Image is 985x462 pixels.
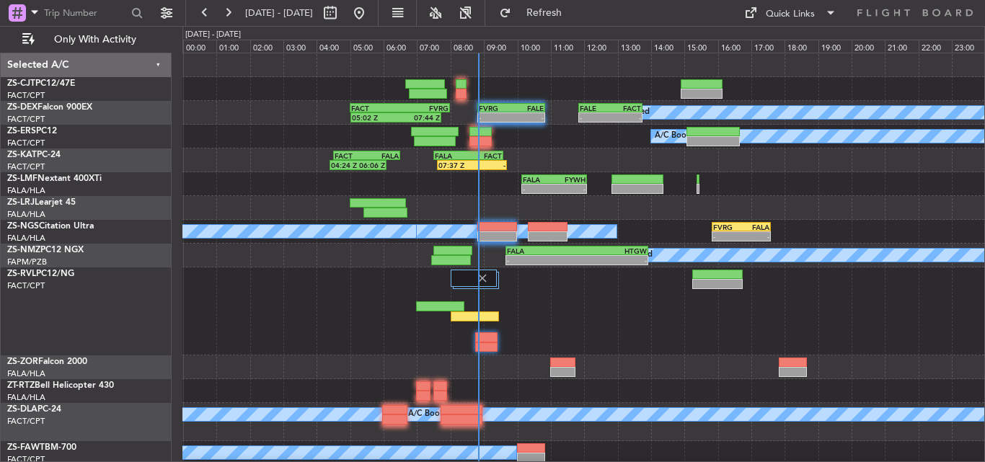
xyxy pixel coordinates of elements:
div: - [507,256,577,265]
div: 04:00 [317,40,350,53]
a: FACT/CPT [7,90,45,101]
div: 07:00 [417,40,450,53]
div: FALA [366,151,399,160]
a: FACT/CPT [7,114,45,125]
div: 19:00 [818,40,852,53]
div: FVRG [400,104,449,112]
a: FALA/HLA [7,209,45,220]
div: 15:00 [684,40,717,53]
div: - [523,185,554,193]
div: 08:00 [451,40,484,53]
span: ZS-DEX [7,103,37,112]
button: Refresh [492,1,579,25]
a: ZS-LRJLearjet 45 [7,198,76,207]
div: 05:02 Z [352,113,396,122]
span: ZS-CJT [7,79,35,88]
a: ZS-LMFNextant 400XTi [7,174,102,183]
span: ZS-NGS [7,222,39,231]
div: 06:00 [384,40,417,53]
div: FALA [435,151,469,160]
div: 04:24 Z [331,161,358,169]
div: 18:00 [785,40,818,53]
div: FYWH [554,175,585,184]
div: [DATE] - [DATE] [185,29,241,41]
div: FACT [468,151,502,160]
div: - [472,161,506,169]
a: FACT/CPT [7,280,45,291]
a: FALA/HLA [7,185,45,196]
div: FACT [351,104,400,112]
a: ZS-RVLPC12/NG [7,270,74,278]
div: - [577,256,647,265]
div: - [610,113,641,122]
span: ZT-RTZ [7,381,35,390]
span: ZS-NMZ [7,246,40,254]
a: ZS-CJTPC12/47E [7,79,75,88]
a: ZS-NMZPC12 NGX [7,246,84,254]
img: gray-close.svg [476,272,489,285]
a: ZS-DLAPC-24 [7,405,61,414]
div: 03:00 [283,40,317,53]
div: HTGW [577,246,647,255]
a: ZS-ZORFalcon 2000 [7,357,87,366]
div: FVRG [713,223,741,231]
div: - [713,232,741,241]
a: FACT/CPT [7,161,45,172]
span: [DATE] - [DATE] [245,6,313,19]
div: 22:00 [919,40,952,53]
div: 06:06 Z [358,161,386,169]
div: FALE [580,104,611,112]
div: 01:00 [216,40,249,53]
span: Only With Activity [37,35,152,45]
div: FACT [610,104,641,112]
span: ZS-ERS [7,127,36,136]
div: 00:00 [183,40,216,53]
span: ZS-RVL [7,270,36,278]
div: 05:00 [350,40,384,53]
div: 20:00 [852,40,885,53]
span: ZS-LRJ [7,198,35,207]
a: FALA/HLA [7,392,45,403]
div: 17:00 [751,40,785,53]
div: 13:00 [618,40,651,53]
div: 07:44 Z [396,113,440,122]
span: ZS-KAT [7,151,37,159]
div: FALA [523,175,554,184]
a: ZS-ERSPC12 [7,127,57,136]
a: ZT-RTZBell Helicopter 430 [7,381,114,390]
div: A/C Booked [408,404,454,425]
a: FAPM/PZB [7,257,47,267]
div: - [554,185,585,193]
div: FALA [507,246,577,255]
div: FVRG [479,104,511,112]
div: 09:00 [484,40,517,53]
span: ZS-DLA [7,405,37,414]
div: 02:00 [250,40,283,53]
a: ZS-KATPC-24 [7,151,61,159]
div: - [511,113,544,122]
a: FALA/HLA [7,368,45,379]
a: ZS-FAWTBM-700 [7,443,76,452]
div: 16:00 [718,40,751,53]
div: 23:00 [952,40,985,53]
div: 12:00 [584,40,617,53]
a: FACT/CPT [7,138,45,148]
div: 14:00 [651,40,684,53]
div: 11:00 [551,40,584,53]
span: ZS-ZOR [7,357,38,366]
input: Trip Number [44,2,127,24]
div: 10:00 [518,40,551,53]
button: Quick Links [737,1,844,25]
div: A/C Booked [655,125,700,147]
a: ZS-DEXFalcon 900EX [7,103,92,112]
div: - [741,232,769,241]
a: FALA/HLA [7,233,45,244]
span: Refresh [514,8,575,18]
div: FALA [741,223,769,231]
div: 21:00 [885,40,918,53]
div: - [479,113,511,122]
button: Only With Activity [16,28,156,51]
a: FACT/CPT [7,416,45,427]
div: FACT [335,151,367,160]
span: ZS-FAW [7,443,40,452]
